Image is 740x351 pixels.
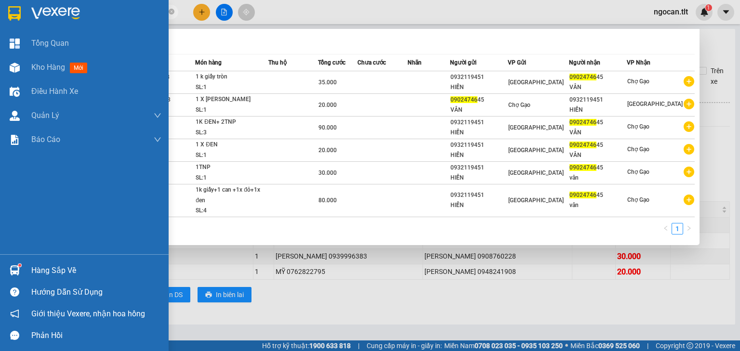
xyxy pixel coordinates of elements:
span: 35.000 [318,79,337,86]
div: SL: 1 [196,173,268,183]
div: HIỀN [450,173,507,183]
span: VP Nhận [627,59,650,66]
span: down [154,136,161,143]
span: Báo cáo [31,133,60,145]
span: [GEOGRAPHIC_DATA] [627,101,683,107]
div: HIỀN [450,82,507,92]
span: 09024746 [569,142,596,148]
span: left [663,225,669,231]
div: 1k giấy+1 can +1x đỏ+1x đen [196,185,268,206]
span: plus-circle [684,144,694,155]
span: notification [10,309,19,318]
span: 80.000 [318,197,337,204]
span: Điều hành xe [31,85,78,97]
span: 09024746 [569,192,596,198]
div: Hàng sắp về [31,263,161,278]
button: left [660,223,672,234]
span: plus-circle [684,167,694,177]
div: VÂN [569,82,626,92]
li: 1 [672,223,683,234]
span: [GEOGRAPHIC_DATA] [508,169,564,176]
img: warehouse-icon [10,87,20,97]
div: 45 [569,140,626,150]
span: Nhãn [408,59,422,66]
span: Kho hàng [31,63,65,72]
li: Next Page [683,223,695,234]
span: message [10,331,19,340]
span: plus-circle [684,121,694,132]
div: HIỀN [569,105,626,115]
sup: 1 [18,264,21,267]
span: Chưa cước [357,59,386,66]
span: 20.000 [318,102,337,108]
span: Chợ Gạo [627,169,649,175]
span: close-circle [169,9,174,14]
span: down [154,112,161,119]
span: [GEOGRAPHIC_DATA] [508,124,564,131]
span: Thu hộ [268,59,287,66]
span: close-circle [169,8,174,17]
div: vân [569,200,626,210]
div: VÂN [450,105,507,115]
span: right [686,225,692,231]
div: 45 [569,190,626,200]
button: right [683,223,695,234]
span: Người nhận [569,59,600,66]
div: 0932119451 [450,163,507,173]
span: plus-circle [684,76,694,87]
div: HIỀN [450,200,507,210]
img: warehouse-icon [10,111,20,121]
span: 09024746 [569,119,596,126]
div: 0932119451 [450,190,507,200]
img: dashboard-icon [10,39,20,49]
span: VP Gửi [508,59,526,66]
span: Quản Lý [31,109,59,121]
div: 45 [450,95,507,105]
div: Phản hồi [31,328,161,343]
div: 1 X [PERSON_NAME] [196,94,268,105]
div: vân [569,173,626,183]
div: SL: 4 [196,206,268,216]
div: 1 k giấy tròn [196,72,268,82]
span: 09024746 [569,74,596,80]
div: SL: 1 [196,150,268,161]
span: 30.000 [318,169,337,176]
span: [GEOGRAPHIC_DATA] [508,197,564,204]
span: [GEOGRAPHIC_DATA] [508,147,564,154]
div: 0932119451 [450,72,507,82]
span: question-circle [10,287,19,297]
img: solution-icon [10,135,20,145]
div: 0932119451 [450,140,507,150]
div: VÂN [569,128,626,138]
img: warehouse-icon [10,265,20,275]
span: Chợ Gạo [627,146,649,153]
span: Giới thiệu Vexere, nhận hoa hồng [31,308,145,320]
div: SL: 3 [196,128,268,138]
li: Previous Page [660,223,672,234]
span: 09024746 [450,96,477,103]
div: HIỀN [450,128,507,138]
span: Tổng cước [318,59,345,66]
span: Chợ Gạo [508,102,530,108]
img: logo-vxr [8,6,21,21]
div: HIỀN [450,150,507,160]
div: VÂN [569,150,626,160]
div: 0932119451 [450,117,507,128]
span: Chợ Gạo [627,123,649,130]
span: 09024746 [569,164,596,171]
span: [GEOGRAPHIC_DATA] [508,79,564,86]
span: Người gửi [450,59,476,66]
div: 1TNP [196,162,268,173]
img: warehouse-icon [10,63,20,73]
div: SL: 1 [196,105,268,116]
div: Hướng dẫn sử dụng [31,285,161,299]
span: Tổng Quan [31,37,69,49]
span: mới [70,63,87,73]
div: 0932119451 [569,95,626,105]
span: plus-circle [684,195,694,205]
span: Chợ Gạo [627,196,649,203]
span: 90.000 [318,124,337,131]
a: 1 [672,223,683,234]
span: Món hàng [195,59,222,66]
span: 20.000 [318,147,337,154]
